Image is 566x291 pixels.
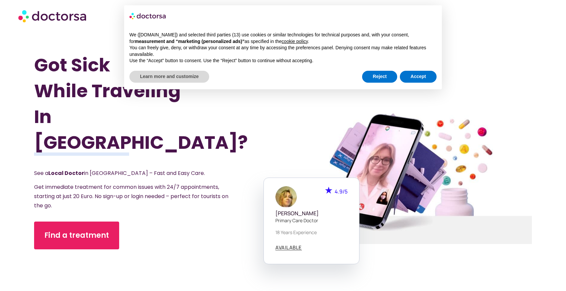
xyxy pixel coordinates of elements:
[129,45,437,58] p: You can freely give, deny, or withdraw your consent at any time by accessing the preferences pane...
[335,188,348,195] span: 4.9/5
[275,229,348,236] p: 18 years experience
[275,217,348,224] p: Primary care doctor
[129,32,437,45] p: We ([DOMAIN_NAME]) and selected third parties (13) use cookies or similar technologies for techni...
[135,39,244,44] strong: measurement and “marketing (personalized ads)”
[275,245,302,250] span: AVAILABLE
[34,52,246,155] h1: Got Sick While Traveling In [GEOGRAPHIC_DATA]?
[44,230,109,241] span: Find a treatment
[129,11,166,21] img: logo
[34,169,205,177] span: See a in [GEOGRAPHIC_DATA] – Fast and Easy Care.
[48,169,84,177] strong: Local Doctor
[275,210,348,217] h5: [PERSON_NAME]
[129,58,437,64] p: Use the “Accept” button to consent. Use the “Reject” button to continue without accepting.
[34,183,228,209] span: Get immediate treatment for common issues with 24/7 appointments, starting at just 20 Euro. No si...
[362,71,397,83] button: Reject
[282,39,308,44] a: cookie policy
[275,245,302,250] a: AVAILABLE
[129,71,209,83] button: Learn more and customize
[34,222,119,249] a: Find a treatment
[400,71,437,83] button: Accept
